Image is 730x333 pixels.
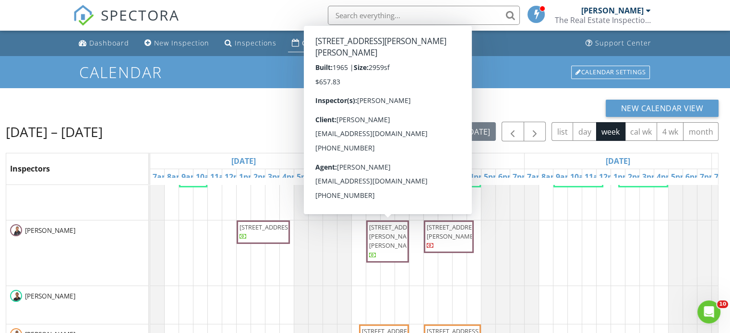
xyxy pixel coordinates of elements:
a: 12pm [597,169,622,184]
div: The Real Estate Inspection Company [555,15,651,25]
button: [DATE] [461,122,496,141]
button: cal wk [625,122,658,141]
a: 2pm [625,169,647,184]
a: 11am [395,169,421,184]
a: 5pm [294,169,316,184]
a: 10am [193,169,219,184]
div: Inspections [235,38,276,47]
a: 5pm [669,169,690,184]
a: 1pm [611,169,633,184]
button: Next [524,122,546,141]
a: 3pm [640,169,661,184]
a: Inspections [221,34,280,52]
button: week [596,122,625,141]
button: New Calendar View [606,100,719,117]
a: 7pm [510,169,532,184]
span: SPECTORA [101,5,180,25]
div: [PERSON_NAME] [581,6,644,15]
a: 4pm [467,169,489,184]
iframe: Intercom live chat [697,300,720,323]
a: 10am [381,169,407,184]
a: 11am [582,169,608,184]
a: 7pm [697,169,719,184]
img: aarontonneson1024x1024.png [10,290,22,302]
a: 1pm [424,169,445,184]
a: 9am [179,169,201,184]
span: Inspectors [10,163,50,174]
a: 12pm [222,169,248,184]
span: 10 [717,300,728,308]
span: [STREET_ADDRESS][PERSON_NAME][PERSON_NAME] [369,223,423,250]
a: 1pm [237,169,258,184]
div: Settings [360,38,389,47]
a: SPECTORA [73,13,180,33]
a: 8am [352,169,373,184]
button: day [573,122,597,141]
span: [STREET_ADDRESS] [239,223,293,231]
a: Calendar [288,34,339,52]
div: Support Center [595,38,651,47]
a: 10am [568,169,594,184]
div: Profile [415,38,437,47]
span: [PERSON_NAME] [23,291,77,301]
a: Support Center [582,34,655,52]
img: The Best Home Inspection Software - Spectora [73,5,94,26]
a: Go to August 28, 2025 [229,153,258,169]
h2: [DATE] – [DATE] [6,122,103,141]
a: 7pm [323,169,345,184]
a: 2pm [438,169,460,184]
img: kevinmccarville1024x1024.png [10,224,22,236]
a: New Inspection [141,34,213,52]
a: Go to August 30, 2025 [603,153,633,169]
input: Search everything... [328,6,520,25]
button: month [683,122,718,141]
a: Go to August 29, 2025 [416,153,445,169]
a: 6pm [496,169,517,184]
a: 4pm [280,169,301,184]
a: 3pm [265,169,287,184]
a: 8am [165,169,186,184]
a: 3pm [453,169,474,184]
a: 5pm [481,169,503,184]
a: Calendar Settings [570,65,651,80]
a: 7am [150,169,172,184]
a: Settings [347,34,393,52]
a: 4pm [654,169,676,184]
button: list [551,122,573,141]
div: Calendar Settings [571,66,650,79]
a: 7am [525,169,546,184]
a: Dashboard [75,34,133,52]
a: 9am [553,169,575,184]
a: 2pm [251,169,273,184]
a: 8am [539,169,561,184]
a: 11am [208,169,234,184]
a: 6pm [309,169,330,184]
a: 7am [337,169,359,184]
div: New Inspection [154,38,209,47]
a: 6pm [683,169,705,184]
button: 4 wk [657,122,683,141]
div: Dashboard [89,38,129,47]
a: Profile [400,34,441,52]
a: 9am [366,169,388,184]
span: [STREET_ADDRESS][PERSON_NAME] [427,223,480,241]
span: [PERSON_NAME] [23,226,77,235]
h1: Calendar [79,64,651,80]
a: 12pm [409,169,435,184]
div: Calendar [302,38,335,47]
button: Previous [502,122,524,141]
